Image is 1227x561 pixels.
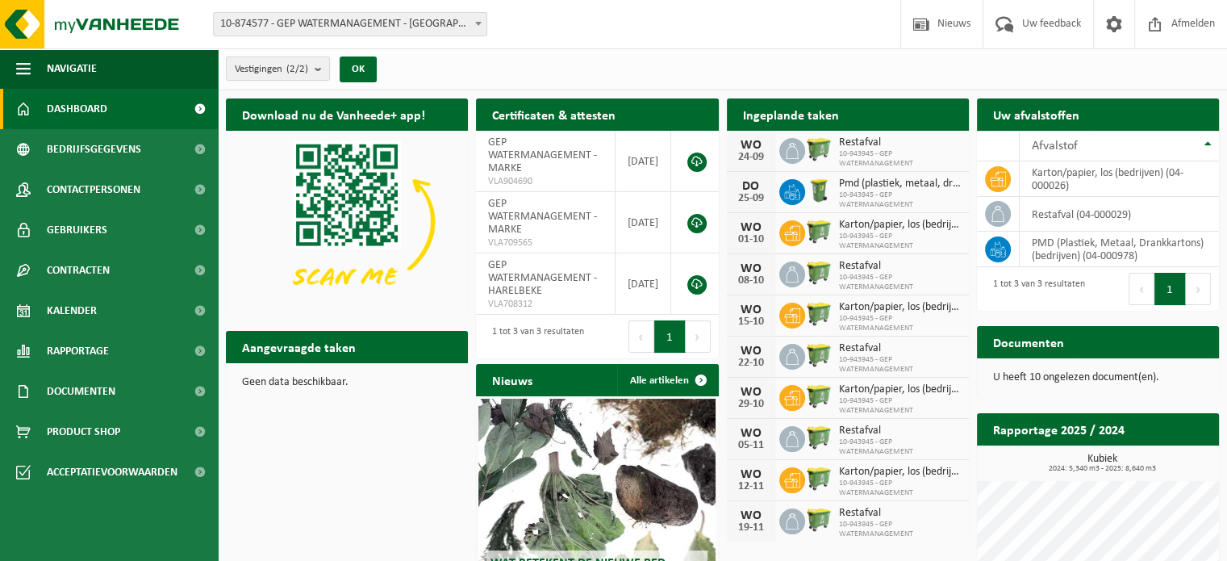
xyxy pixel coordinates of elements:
span: 10-943945 - GEP WATERMANAGEMENT [839,520,961,539]
td: [DATE] [616,253,671,315]
img: WB-0660-HPE-GN-50 [805,424,833,451]
img: WB-0660-HPE-GN-50 [805,506,833,534]
td: [DATE] [616,131,671,192]
img: WB-0660-HPE-GN-50 [805,383,833,410]
h3: Kubiek [985,454,1219,473]
span: Vestigingen [235,57,308,82]
a: Bekijk rapportage [1099,445,1217,477]
span: GEP WATERMANAGEMENT - MARKE [488,198,597,236]
div: DO [735,180,767,193]
span: Karton/papier, los (bedrijven) [839,383,961,396]
span: GEP WATERMANAGEMENT - HARELBEKE [488,259,597,297]
div: 25-09 [735,193,767,204]
div: WO [735,386,767,399]
h2: Nieuws [476,364,549,396]
span: Pmd (plastiek, metaal, drankkartons) (bedrijven) [839,178,961,190]
span: Documenten [47,371,115,412]
img: WB-0660-HPE-GN-50 [805,136,833,163]
span: 10-943945 - GEP WATERMANAGEMENT [839,232,961,251]
img: WB-0660-HPE-GN-50 [805,259,833,287]
span: Contracten [47,250,110,291]
div: 24-09 [735,152,767,163]
span: Contactpersonen [47,170,140,210]
button: Next [686,320,711,353]
td: restafval (04-000029) [1020,197,1219,232]
p: Geen data beschikbaar. [242,377,452,388]
div: 08-10 [735,275,767,287]
img: Download de VHEPlus App [226,131,468,312]
span: 10-874577 - GEP WATERMANAGEMENT - HARELBEKE [213,12,487,36]
span: 10-943945 - GEP WATERMANAGEMENT [839,273,961,292]
h2: Documenten [977,326,1080,358]
div: WO [735,468,767,481]
div: WO [735,262,767,275]
span: Product Shop [47,412,120,452]
div: 29-10 [735,399,767,410]
button: Vestigingen(2/2) [226,57,330,81]
span: Afvalstof [1032,140,1078,153]
span: Acceptatievoorwaarden [47,452,177,492]
div: 15-10 [735,316,767,328]
img: WB-0240-HPE-GN-50 [805,177,833,204]
button: Previous [1129,273,1154,305]
span: 10-943945 - GEP WATERMANAGEMENT [839,314,961,333]
h2: Aangevraagde taken [226,331,372,362]
span: Karton/papier, los (bedrijven) [839,219,961,232]
button: Previous [628,320,654,353]
p: U heeft 10 ongelezen document(en). [993,372,1203,383]
div: 19-11 [735,522,767,534]
div: WO [735,139,767,152]
span: VLA904690 [488,175,602,188]
div: 22-10 [735,358,767,369]
span: Kalender [47,291,97,331]
button: 1 [1154,273,1186,305]
img: WB-0660-HPE-GN-50 [805,218,833,245]
span: 10-943945 - GEP WATERMANAGEMENT [839,396,961,416]
h2: Certificaten & attesten [476,98,632,130]
span: 2024: 5,340 m3 - 2025: 8,640 m3 [985,465,1219,473]
button: OK [340,57,377,82]
img: WB-0660-HPE-GN-50 [805,300,833,328]
span: VLA708312 [488,298,602,311]
span: Restafval [839,136,961,149]
span: 10-943945 - GEP WATERMANAGEMENT [839,479,961,498]
button: 1 [654,320,686,353]
div: WO [735,304,767,316]
td: [DATE] [616,192,671,253]
h2: Ingeplande taken [727,98,855,130]
span: Restafval [839,507,961,520]
img: WB-0660-HPE-GN-50 [805,465,833,492]
h2: Uw afvalstoffen [977,98,1096,130]
div: WO [735,221,767,234]
span: 10-943945 - GEP WATERMANAGEMENT [839,355,961,375]
span: Gebruikers [47,210,107,250]
div: WO [735,345,767,358]
span: Rapportage [47,331,109,371]
div: 1 tot 3 van 3 resultaten [985,271,1085,307]
span: 10-943945 - GEP WATERMANAGEMENT [839,149,961,169]
span: Restafval [839,342,961,355]
div: 01-10 [735,234,767,245]
span: Restafval [839,260,961,273]
span: Restafval [839,425,961,437]
a: Alle artikelen [617,364,717,396]
count: (2/2) [286,64,308,74]
h2: Rapportage 2025 / 2024 [977,413,1141,445]
td: PMD (Plastiek, Metaal, Drankkartons) (bedrijven) (04-000978) [1020,232,1219,267]
div: WO [735,509,767,522]
td: karton/papier, los (bedrijven) (04-000026) [1020,161,1219,197]
span: Dashboard [47,89,107,129]
span: Navigatie [47,48,97,89]
img: WB-0660-HPE-GN-50 [805,341,833,369]
span: 10-943945 - GEP WATERMANAGEMENT [839,190,961,210]
h2: Download nu de Vanheede+ app! [226,98,441,130]
span: VLA709565 [488,237,602,249]
span: Bedrijfsgegevens [47,129,141,170]
button: Next [1186,273,1211,305]
div: WO [735,427,767,440]
div: 12-11 [735,481,767,492]
span: Karton/papier, los (bedrijven) [839,466,961,479]
span: GEP WATERMANAGEMENT - MARKE [488,136,597,174]
span: 10-874577 - GEP WATERMANAGEMENT - HARELBEKE [214,13,486,36]
span: Karton/papier, los (bedrijven) [839,301,961,314]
